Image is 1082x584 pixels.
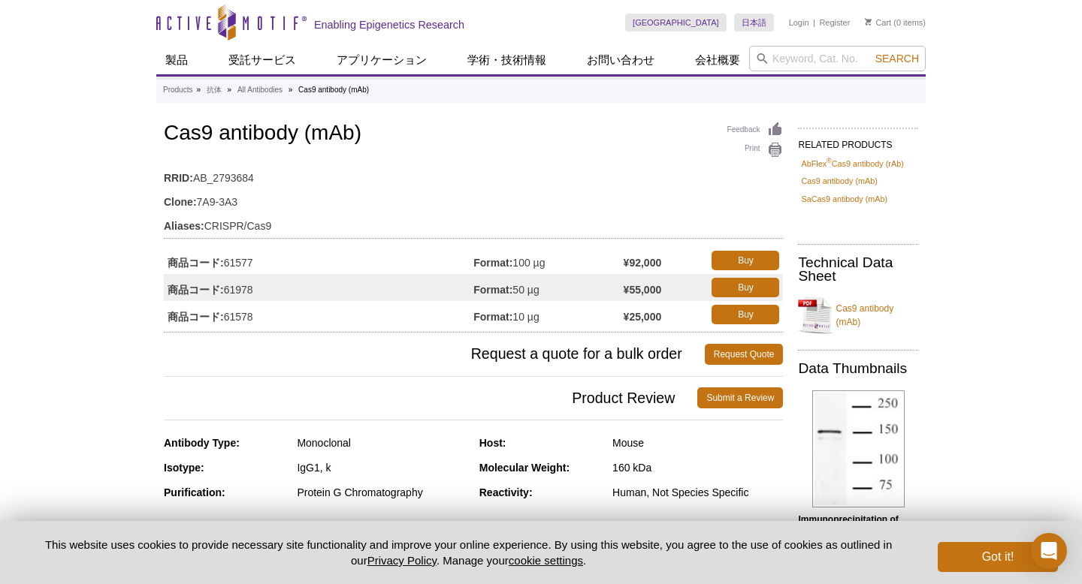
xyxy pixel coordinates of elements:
h2: Technical Data Sheet [798,256,918,283]
a: 受託サービス [219,46,305,74]
div: Open Intercom Messenger [1031,533,1067,569]
img: Your Cart [865,18,872,26]
strong: RRID: [164,171,193,185]
a: 抗体 [207,83,222,97]
a: AbFlex®Cas9 antibody (rAb) [801,157,903,170]
strong: Molecular Weight: [479,462,570,474]
a: Products [163,83,192,97]
a: Buy [712,251,779,270]
span: Request a quote for a bulk order [164,344,705,365]
h1: Cas9 antibody (mAb) [164,122,783,147]
strong: Format: [473,283,512,297]
button: cookie settings [509,554,583,567]
td: 7A9-3A3 [164,186,783,210]
td: 50 µg [473,274,623,301]
li: » [228,86,232,94]
td: 100 µg [473,247,623,274]
sup: ® [827,157,832,164]
a: お問い合わせ [578,46,663,74]
div: IgG1, k [297,461,467,474]
strong: Host: [479,437,506,449]
a: 製品 [156,46,197,74]
button: Got it! [938,542,1058,572]
a: All Antibodies [237,83,283,97]
strong: Format: [473,256,512,269]
li: Cas9 antibody (mAb) [298,86,369,94]
li: | [813,14,815,32]
input: Keyword, Cat. No. [749,46,926,71]
span: Product Review [164,387,697,408]
strong: Aliases: [164,219,204,233]
strong: ¥25,000 [624,310,662,324]
div: Protein G Chromatography [297,486,467,499]
a: [GEOGRAPHIC_DATA] [625,14,727,32]
strong: Format: [473,310,512,324]
strong: 商品コード: [168,283,224,297]
a: Buy [712,278,779,297]
a: Privacy Policy [367,554,437,567]
h2: Data Thumbnails [798,362,918,375]
td: 61577 [164,247,473,274]
td: 61978 [164,274,473,301]
strong: ¥92,000 [624,256,662,269]
button: Search [871,52,923,65]
a: 学術・技術情報 [458,46,555,74]
a: 日本語 [734,14,774,32]
div: Human, Not Species Specific [612,486,783,499]
p: (Click image to enlarge and see details.) [798,513,918,567]
span: Search [875,53,919,65]
li: » [289,86,293,94]
a: Request Quote [705,344,784,365]
a: Cas9 antibody (mAb) [801,174,877,188]
strong: Isotype: [164,462,204,474]
div: 160 kDa [612,461,783,474]
strong: ¥55,000 [624,283,662,297]
strong: Reactivity: [479,486,533,498]
a: 会社概要 [686,46,749,74]
li: » [196,86,201,94]
img: Cas9 antibody (mAb) tested by immunoprecipitation. [812,390,905,507]
td: 10 µg [473,301,623,328]
a: Feedback [727,122,784,138]
strong: 商品コード: [168,256,224,269]
td: 61578 [164,301,473,328]
strong: Purification: [164,486,225,498]
b: Immunoprecipitation of Cas9 mAb. [798,514,898,538]
a: Submit a Review [697,387,783,408]
a: Cas9 antibody (mAb) [798,293,918,338]
div: Monoclonal [297,436,467,450]
li: (0 items) [865,14,926,32]
a: Buy [712,305,779,324]
a: Login [789,17,809,28]
h2: RELATED PRODUCTS [798,128,918,155]
a: Cart [865,17,891,28]
p: This website uses cookies to provide necessary site functionality and improve your online experie... [24,537,913,568]
strong: Clone: [164,195,197,209]
strong: 商品コード: [168,310,224,324]
div: Mouse [612,436,783,450]
a: Register [819,17,850,28]
h2: Enabling Epigenetics Research [314,18,464,32]
a: Print [727,142,784,158]
a: SaCas9 antibody (mAb) [801,192,887,206]
a: アプリケーション [328,46,436,74]
td: CRISPR/Cas9 [164,210,783,234]
td: AB_2793684 [164,162,783,186]
strong: Antibody Type: [164,437,240,449]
